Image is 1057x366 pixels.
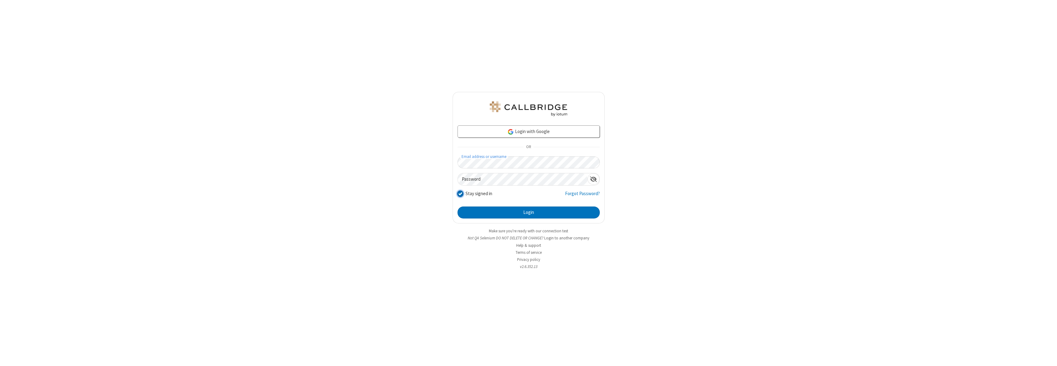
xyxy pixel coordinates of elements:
[458,207,600,219] button: Login
[507,128,514,135] img: google-icon.png
[489,101,568,116] img: QA Selenium DO NOT DELETE OR CHANGE
[587,173,599,185] div: Show password
[466,190,492,197] label: Stay signed in
[458,125,600,138] a: Login with Google
[458,173,587,185] input: Password
[517,257,540,262] a: Privacy policy
[453,264,605,270] li: v2.6.352.13
[458,156,600,168] input: Email address or username
[516,250,542,255] a: Terms of service
[544,235,589,241] button: Login to another company
[516,243,541,248] a: Help & support
[524,143,533,152] span: OR
[565,190,600,202] a: Forgot Password?
[453,235,605,241] li: Not QA Selenium DO NOT DELETE OR CHANGE?
[489,228,568,234] a: Make sure you're ready with our connection test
